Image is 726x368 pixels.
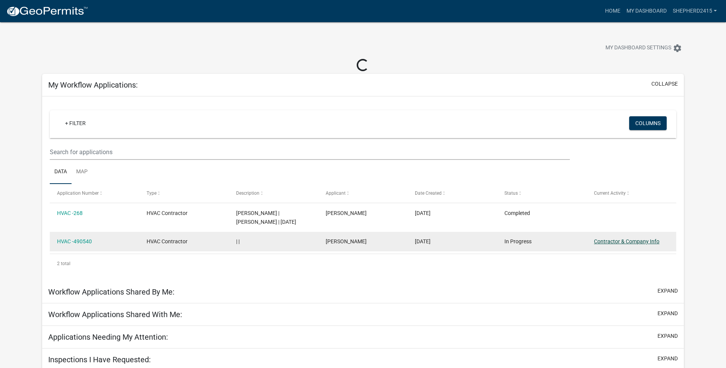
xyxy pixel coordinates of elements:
button: expand [657,287,678,295]
span: 10/09/2025 [415,210,431,216]
span: In Progress [504,238,532,244]
span: Type [147,191,157,196]
span: Status [504,191,518,196]
a: Shepherd2415 [670,4,720,18]
a: Map [72,160,92,184]
input: Search for applications [50,144,570,160]
a: HVAC -490540 [57,238,92,244]
a: + Filter [59,116,92,130]
div: collapse [42,96,684,281]
a: Contractor & Company Info [594,238,659,244]
span: Lennox Nas | Darryl Shepherd | 12/31/2025 [236,210,296,225]
a: HVAC -268 [57,210,83,216]
datatable-header-cell: Application Number [50,184,139,202]
button: expand [657,332,678,340]
span: Completed [504,210,530,216]
a: My Dashboard [623,4,670,18]
datatable-header-cell: Description [229,184,318,202]
span: Description [236,191,259,196]
a: Home [602,4,623,18]
span: 10/09/2025 [415,238,431,244]
h5: Workflow Applications Shared With Me: [48,310,182,319]
span: Date Created [415,191,442,196]
datatable-header-cell: Applicant [318,184,408,202]
button: expand [657,309,678,318]
span: Darryl Shepherd [326,210,367,216]
span: Applicant [326,191,346,196]
button: My Dashboard Settingssettings [599,41,688,55]
h5: Inspections I Have Requested: [48,355,151,364]
button: Columns [629,116,667,130]
span: Darryl Shepherd [326,238,367,244]
span: HVAC Contractor [147,210,188,216]
datatable-header-cell: Date Created [408,184,497,202]
h5: Applications Needing My Attention: [48,332,168,342]
span: Application Number [57,191,99,196]
datatable-header-cell: Type [139,184,229,202]
datatable-header-cell: Current Activity [587,184,676,202]
h5: My Workflow Applications: [48,80,138,90]
datatable-header-cell: Status [497,184,587,202]
span: | | [236,238,240,244]
div: 2 total [50,254,676,273]
span: HVAC Contractor [147,238,188,244]
a: Data [50,160,72,184]
span: Current Activity [594,191,626,196]
h5: Workflow Applications Shared By Me: [48,287,175,296]
span: My Dashboard Settings [605,44,671,53]
i: settings [673,44,682,53]
button: expand [657,355,678,363]
button: collapse [651,80,678,88]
